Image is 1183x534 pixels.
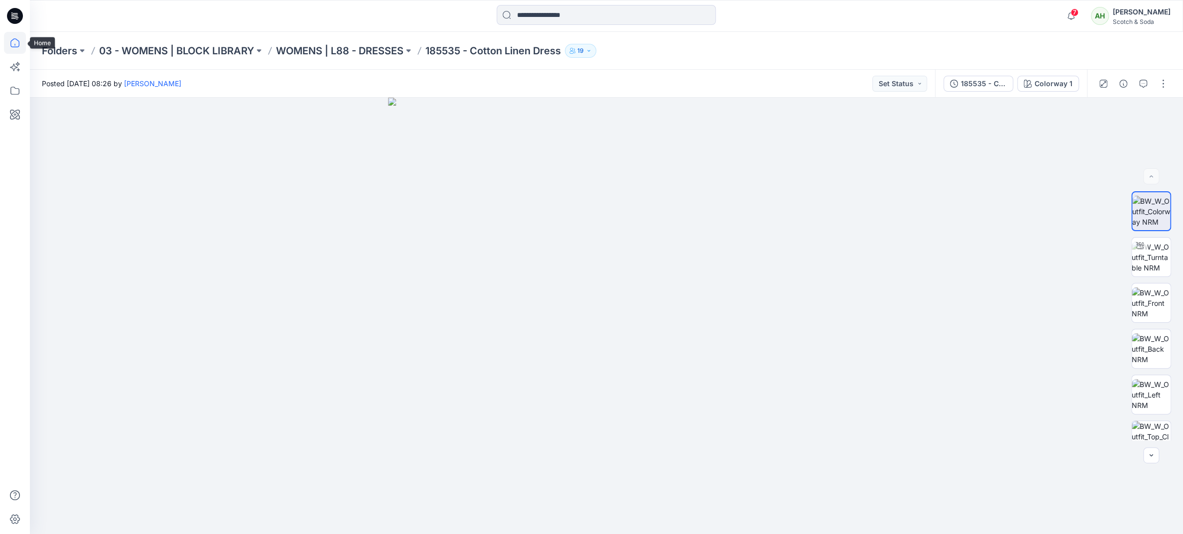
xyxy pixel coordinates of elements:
[565,44,596,58] button: 19
[1132,379,1171,410] img: BW_W_Outfit_Left NRM
[124,79,181,88] a: [PERSON_NAME]
[1132,421,1171,460] img: BW_W_Outfit_Top_CloseUp NRM
[42,44,77,58] a: Folders
[388,98,824,534] img: eyJhbGciOiJIUzI1NiIsImtpZCI6IjAiLCJzbHQiOiJzZXMiLCJ0eXAiOiJKV1QifQ.eyJkYXRhIjp7InR5cGUiOiJzdG9yYW...
[276,44,403,58] a: WOMENS | L88 - DRESSES
[1070,8,1078,16] span: 7
[1132,196,1170,227] img: BW_W_Outfit_Colorway NRM
[1115,76,1131,92] button: Details
[1132,287,1171,319] img: BW_W_Outfit_Front NRM
[1132,242,1171,273] img: BW_W_Outfit_Turntable NRM
[1132,333,1171,365] img: BW_W_Outfit_Back NRM
[42,78,181,89] span: Posted [DATE] 08:26 by
[1035,78,1072,89] div: Colorway 1
[1113,18,1171,25] div: Scotch & Soda
[425,44,561,58] p: 185535 - Cotton Linen Dress
[961,78,1007,89] div: 185535 - Cotton Linen Dress
[1091,7,1109,25] div: AH
[1113,6,1171,18] div: [PERSON_NAME]
[99,44,254,58] a: 03 - WOMENS | BLOCK LIBRARY
[1017,76,1079,92] button: Colorway 1
[943,76,1013,92] button: 185535 - Cotton Linen Dress
[577,45,584,56] p: 19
